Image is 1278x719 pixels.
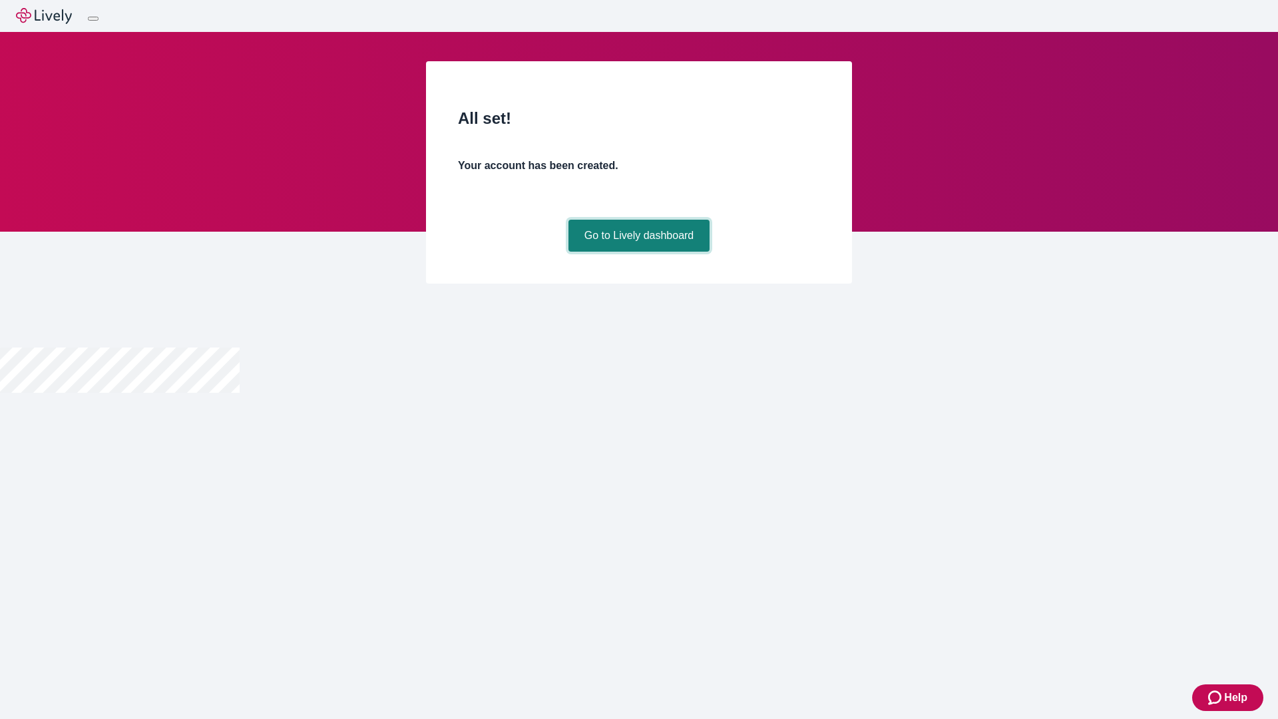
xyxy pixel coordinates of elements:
svg: Zendesk support icon [1208,690,1224,706]
button: Zendesk support iconHelp [1192,684,1263,711]
h2: All set! [458,107,820,130]
button: Log out [88,17,99,21]
h4: Your account has been created. [458,158,820,174]
a: Go to Lively dashboard [568,220,710,252]
span: Help [1224,690,1247,706]
img: Lively [16,8,72,24]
